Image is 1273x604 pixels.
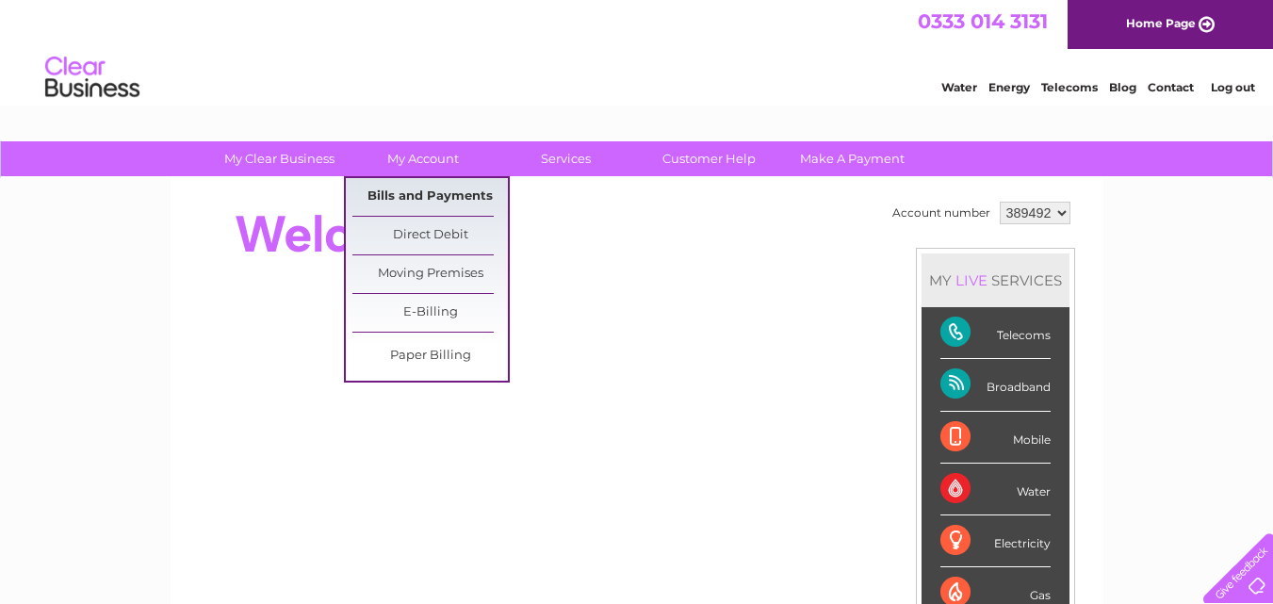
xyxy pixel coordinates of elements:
a: Make A Payment [775,141,930,176]
img: logo.png [44,49,140,106]
a: Paper Billing [352,337,508,375]
div: Telecoms [940,307,1051,359]
div: Mobile [940,412,1051,464]
div: LIVE [952,271,991,289]
a: Bills and Payments [352,178,508,216]
a: Log out [1211,80,1255,94]
a: My Account [345,141,500,176]
a: My Clear Business [202,141,357,176]
a: Energy [988,80,1030,94]
a: Water [941,80,977,94]
a: Moving Premises [352,255,508,293]
div: MY SERVICES [922,253,1069,307]
a: Contact [1148,80,1194,94]
a: Telecoms [1041,80,1098,94]
a: E-Billing [352,294,508,332]
td: Account number [888,197,995,229]
a: Blog [1109,80,1136,94]
div: Water [940,464,1051,515]
a: Customer Help [631,141,787,176]
div: Clear Business is a trading name of Verastar Limited (registered in [GEOGRAPHIC_DATA] No. 3667643... [192,10,1083,91]
div: Broadband [940,359,1051,411]
a: 0333 014 3131 [918,9,1048,33]
a: Direct Debit [352,217,508,254]
a: Services [488,141,644,176]
div: Electricity [940,515,1051,567]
